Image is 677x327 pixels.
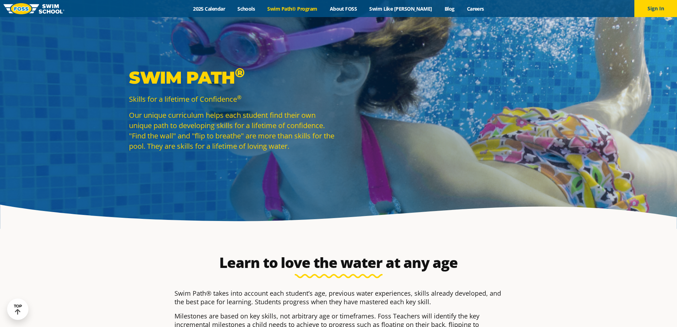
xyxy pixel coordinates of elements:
[4,3,64,14] img: FOSS Swim School Logo
[235,65,245,80] sup: ®
[14,304,22,315] div: TOP
[174,289,503,306] p: Swim Path® takes into account each student’s age, previous water experiences, skills already deve...
[261,5,323,12] a: Swim Path® Program
[171,254,506,271] h2: Learn to love the water at any age
[363,5,439,12] a: Swim Like [PERSON_NAME]
[438,5,461,12] a: Blog
[323,5,363,12] a: About FOSS
[231,5,261,12] a: Schools
[129,94,335,104] p: Skills for a lifetime of Confidence
[129,110,335,151] p: Our unique curriculum helps each student find their own unique path to developing skills for a li...
[187,5,231,12] a: 2025 Calendar
[461,5,490,12] a: Careers
[237,94,241,101] sup: ®
[129,67,335,88] p: Swim Path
